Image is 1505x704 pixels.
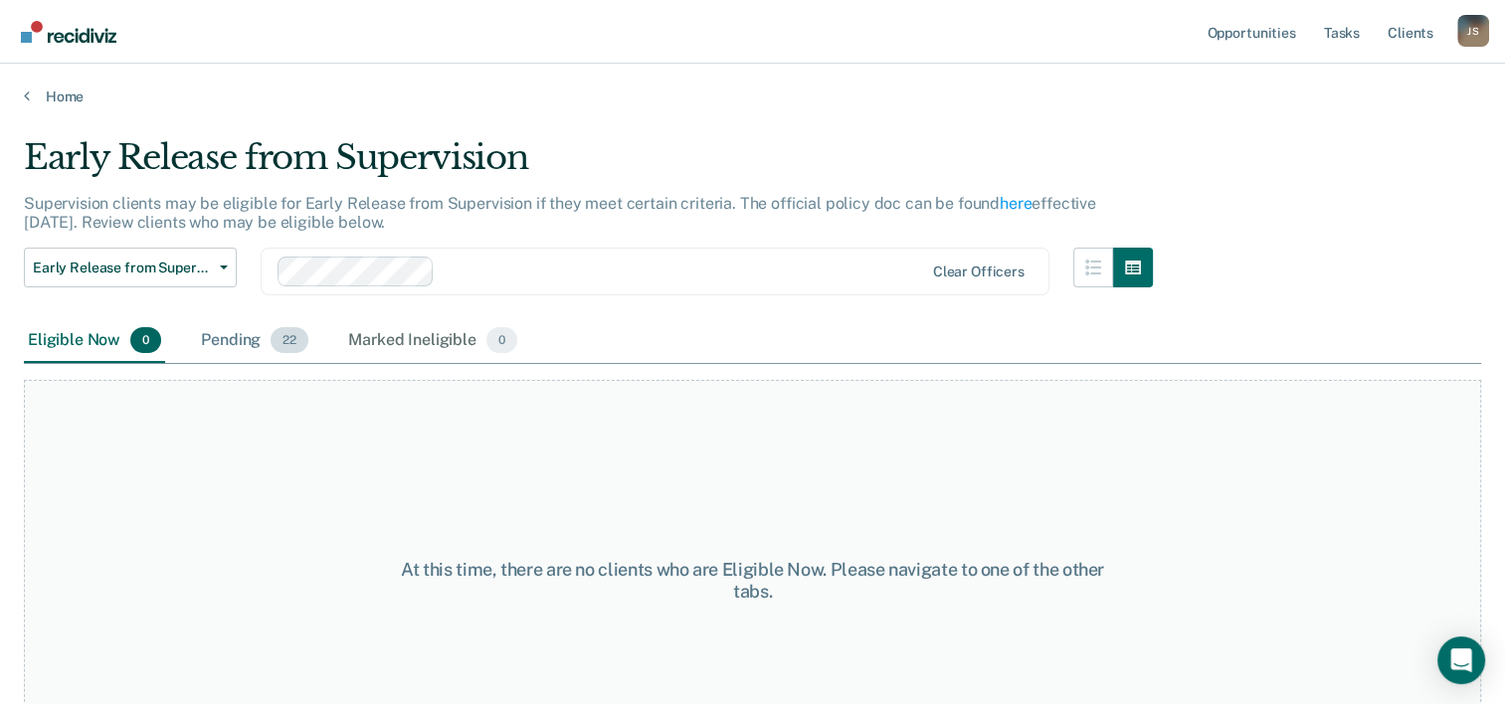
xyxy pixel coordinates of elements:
button: Profile dropdown button [1457,15,1489,47]
div: Pending22 [197,319,312,363]
a: here [1000,194,1032,213]
div: Marked Ineligible0 [344,319,521,363]
div: At this time, there are no clients who are Eligible Now. Please navigate to one of the other tabs. [389,559,1117,602]
span: 0 [130,327,161,353]
a: Home [24,88,1481,105]
div: Eligible Now0 [24,319,165,363]
span: 0 [486,327,517,353]
div: J S [1457,15,1489,47]
div: Early Release from Supervision [24,137,1153,194]
img: Recidiviz [21,21,116,43]
button: Early Release from Supervision [24,248,237,287]
div: Clear officers [933,264,1025,280]
span: 22 [271,327,308,353]
p: Supervision clients may be eligible for Early Release from Supervision if they meet certain crite... [24,194,1096,232]
div: Open Intercom Messenger [1437,636,1485,684]
span: Early Release from Supervision [33,260,212,276]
